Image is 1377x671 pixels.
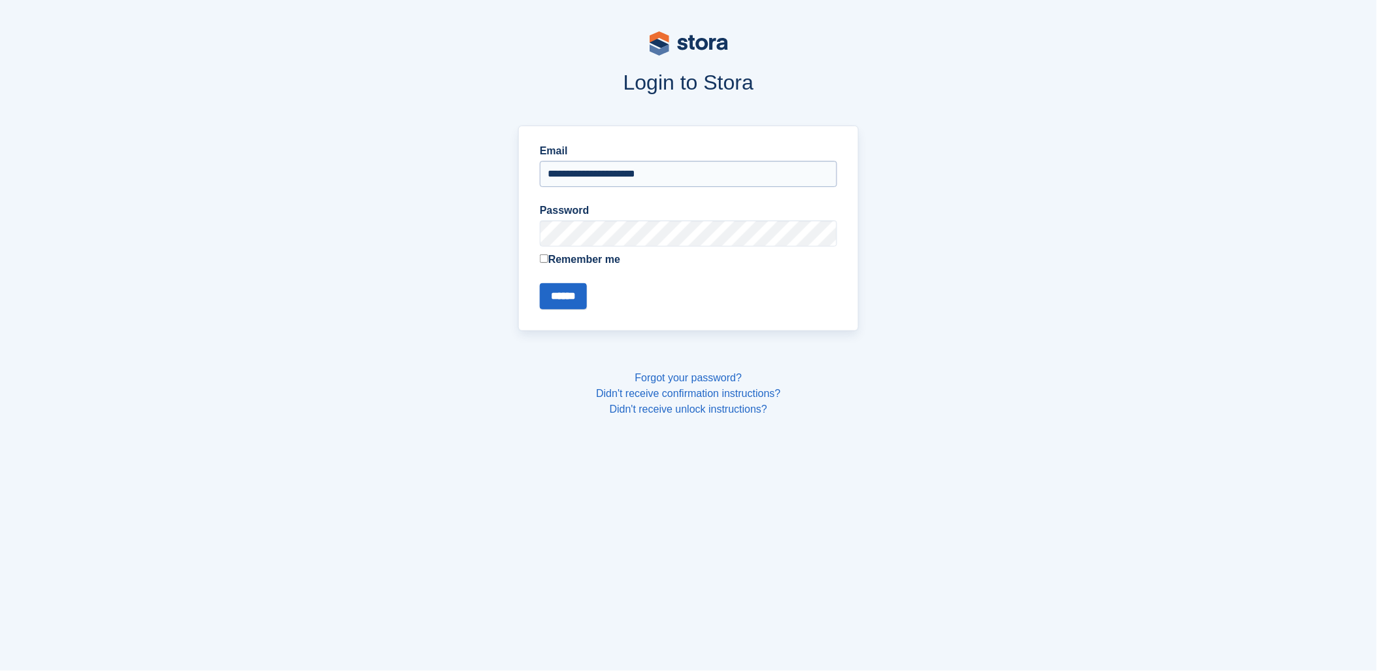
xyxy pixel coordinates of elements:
label: Remember me [540,252,837,267]
input: Remember me [540,254,548,263]
a: Didn't receive unlock instructions? [610,404,767,415]
label: Email [540,143,837,159]
a: Forgot your password? [635,372,742,383]
h1: Login to Stora [269,71,1108,94]
a: Didn't receive confirmation instructions? [596,388,780,399]
label: Password [540,203,837,218]
img: stora-logo-53a41332b3708ae10de48c4981b4e9114cc0af31d8433b30ea865607fb682f29.svg [650,31,728,56]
